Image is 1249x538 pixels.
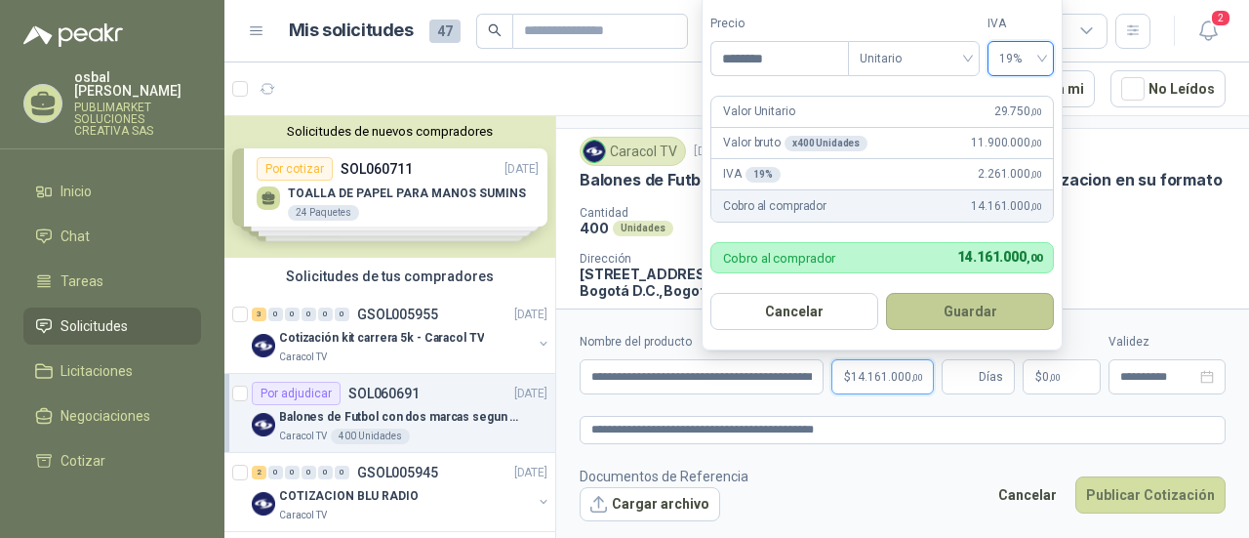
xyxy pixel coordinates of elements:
span: Licitaciones [60,360,133,382]
img: Company Logo [252,492,275,516]
p: [DATE] [514,464,547,482]
div: 0 [318,466,333,479]
p: 400 [580,220,609,236]
span: Cotizar [60,450,105,472]
span: ,00 [911,372,923,383]
div: x 400 Unidades [785,136,867,151]
p: IVA [723,165,780,184]
label: Precio [710,15,847,33]
span: 14.161.000 [851,371,923,383]
span: Tareas [60,270,103,292]
p: GSOL005955 [357,308,438,321]
img: Company Logo [252,334,275,357]
div: Solicitudes de tus compradores [224,258,555,295]
p: Balones de Futbol con dos marcas segun adjunto. Adjuntar cotizacion en su formato [279,408,522,427]
a: Negociaciones [23,397,201,435]
span: Negociaciones [60,405,150,427]
p: [DATE] [514,306,547,324]
p: Cobro al comprador [723,197,826,216]
a: Por adjudicarSOL060691[DATE] Company LogoBalones de Futbol con dos marcas segun adjunto. Adjuntar... [224,374,555,453]
p: [DATE] [514,385,547,403]
a: Cotizar [23,442,201,479]
p: Caracol TV [279,508,327,523]
p: PUBLIMARKET SOLUCIONES CREATIVA SAS [74,102,201,137]
p: $14.161.000,00 [831,359,934,394]
button: Publicar Cotización [1075,476,1226,514]
span: ,00 [1049,372,1061,383]
span: 0 [1042,371,1061,383]
div: 3 [252,308,266,321]
span: 29.750 [994,103,1042,121]
button: 2 [1190,14,1226,49]
span: $ [1035,371,1042,383]
div: Unidades [613,221,673,236]
a: Chat [23,218,201,255]
p: Balones de Futbol con dos marcas segun adjunto. Adjuntar cotizacion en su formato [580,170,1222,190]
div: 400 Unidades [331,429,410,444]
button: No Leídos [1110,70,1226,107]
button: Guardar [886,293,1054,330]
div: Caracol TV [580,137,686,166]
span: Chat [60,226,90,247]
a: Licitaciones [23,352,201,390]
span: 11.900.000 [971,134,1041,152]
p: Cotización kit carrera 5k - Caracol TV [279,329,484,348]
p: Caracol TV [279,350,327,365]
label: Nombre del producto [580,333,824,352]
p: Valor Unitario [723,103,794,121]
button: Cancelar [987,476,1068,514]
button: Solicitudes de nuevos compradores [232,124,547,139]
span: 47 [429,20,461,43]
div: 0 [335,466,349,479]
div: Por adjudicar [252,382,341,405]
p: [STREET_ADDRESS] Bogotá D.C. , Bogotá D.C. [580,266,765,299]
p: COTIZACION BLU RADIO [279,487,419,506]
img: Company Logo [252,413,275,436]
div: 0 [302,308,316,321]
a: Solicitudes [23,308,201,345]
p: Dirección [580,252,765,266]
span: ,00 [1030,138,1042,148]
p: Caracol TV [279,429,327,444]
span: 14.161.000 [971,197,1041,216]
div: 0 [318,308,333,321]
span: 14.161.000 [957,249,1041,265]
button: Cargar archivo [580,487,720,522]
span: ,00 [1030,106,1042,117]
h1: Mis solicitudes [289,17,414,45]
p: [DATE] [694,143,733,161]
span: Inicio [60,181,92,202]
div: 0 [268,466,283,479]
span: Unitario [860,44,968,73]
div: 0 [302,466,316,479]
button: Cancelar [710,293,878,330]
label: IVA [987,15,1055,33]
span: ,00 [1027,252,1042,265]
div: 0 [285,466,300,479]
p: Cobro al comprador [723,252,835,265]
a: Inicio [23,173,201,210]
div: 0 [268,308,283,321]
span: ,00 [1030,169,1042,180]
span: ,00 [1030,201,1042,212]
span: Solicitudes [60,315,128,337]
p: Valor bruto [723,134,867,152]
span: 19% [999,44,1043,73]
a: 2 0 0 0 0 0 GSOL005945[DATE] Company LogoCOTIZACION BLU RADIOCaracol TV [252,461,551,523]
a: 3 0 0 0 0 0 GSOL005955[DATE] Company LogoCotización kit carrera 5k - Caracol TVCaracol TV [252,303,551,365]
span: 2.261.000 [978,165,1041,184]
p: osbal [PERSON_NAME] [74,70,201,98]
div: 0 [285,308,300,321]
p: Documentos de Referencia [580,466,748,487]
div: 19 % [745,167,781,183]
label: Validez [1108,333,1226,352]
p: $ 0,00 [1023,359,1101,394]
a: Tareas [23,263,201,300]
p: SOL060691 [348,387,420,400]
p: Cantidad [580,206,806,220]
div: 2 [252,466,266,479]
div: 0 [335,308,349,321]
img: Logo peakr [23,23,123,47]
span: search [488,23,502,37]
p: GSOL005945 [357,466,438,479]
